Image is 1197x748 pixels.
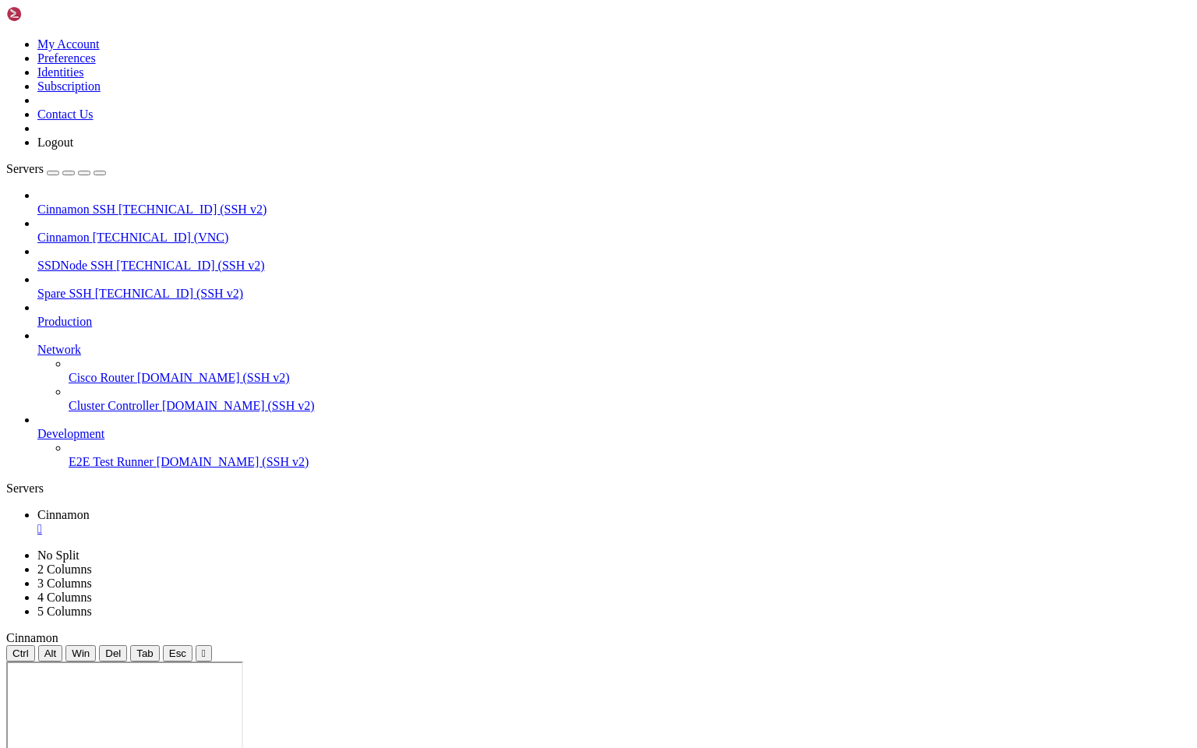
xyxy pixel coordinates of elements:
[37,51,96,65] a: Preferences
[69,455,1191,469] a: E2E Test Runner [DOMAIN_NAME] (SSH v2)
[37,329,1191,413] li: Network
[69,399,159,412] span: Cluster Controller
[37,315,92,328] span: Production
[37,108,94,121] a: Contact Us
[162,399,315,412] span: [DOMAIN_NAME] (SSH v2)
[69,399,1191,413] a: Cluster Controller [DOMAIN_NAME] (SSH v2)
[37,231,90,244] span: Cinnamon
[137,371,290,384] span: [DOMAIN_NAME] (SSH v2)
[37,343,81,356] span: Network
[37,245,1191,273] li: SSDNode SSH [TECHNICAL_ID] (SSH v2)
[37,217,1191,245] li: Cinnamon [TECHNICAL_ID] (VNC)
[37,287,1191,301] a: Spare SSH [TECHNICAL_ID] (SSH v2)
[37,203,1191,217] a: Cinnamon SSH [TECHNICAL_ID] (SSH v2)
[37,591,92,604] a: 4 Columns
[69,371,1191,385] a: Cisco Router [DOMAIN_NAME] (SSH v2)
[37,65,84,79] a: Identities
[169,647,186,659] span: Esc
[105,647,121,659] span: Del
[44,647,57,659] span: Alt
[37,605,92,618] a: 5 Columns
[37,136,73,149] a: Logout
[202,647,206,659] div: 
[37,563,92,576] a: 2 Columns
[37,189,1191,217] li: Cinnamon SSH [TECHNICAL_ID] (SSH v2)
[37,37,100,51] a: My Account
[6,162,106,175] a: Servers
[37,203,115,216] span: Cinnamon SSH
[136,647,154,659] span: Tab
[38,645,63,662] button: Alt
[37,549,79,562] a: No Split
[12,647,29,659] span: Ctrl
[69,371,134,384] span: Cisco Router
[37,79,101,93] a: Subscription
[37,301,1191,329] li: Production
[37,427,104,440] span: Development
[69,357,1191,385] li: Cisco Router [DOMAIN_NAME] (SSH v2)
[95,287,243,300] span: [TECHNICAL_ID] (SSH v2)
[69,455,154,468] span: E2E Test Runner
[37,577,92,590] a: 3 Columns
[6,482,1191,496] div: Servers
[93,231,229,244] span: [TECHNICAL_ID] (VNC)
[116,259,264,272] span: [TECHNICAL_ID] (SSH v2)
[6,631,58,644] span: Cinnamon
[37,508,1191,536] a: Cinnamon
[37,343,1191,357] a: Network
[37,259,113,272] span: SSDNode SSH
[157,455,309,468] span: [DOMAIN_NAME] (SSH v2)
[37,413,1191,469] li: Development
[163,645,192,662] button: Esc
[69,441,1191,469] li: E2E Test Runner [DOMAIN_NAME] (SSH v2)
[37,273,1191,301] li: Spare SSH [TECHNICAL_ID] (SSH v2)
[69,385,1191,413] li: Cluster Controller [DOMAIN_NAME] (SSH v2)
[6,645,35,662] button: Ctrl
[37,427,1191,441] a: Development
[118,203,267,216] span: [TECHNICAL_ID] (SSH v2)
[65,645,96,662] button: Win
[6,162,44,175] span: Servers
[130,645,160,662] button: Tab
[196,645,212,662] button: 
[72,647,90,659] span: Win
[37,287,92,300] span: Spare SSH
[99,645,127,662] button: Del
[6,6,96,22] img: Shellngn
[37,231,1191,245] a: Cinnamon [TECHNICAL_ID] (VNC)
[37,259,1191,273] a: SSDNode SSH [TECHNICAL_ID] (SSH v2)
[37,522,1191,536] a: 
[37,508,90,521] span: Cinnamon
[37,315,1191,329] a: Production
